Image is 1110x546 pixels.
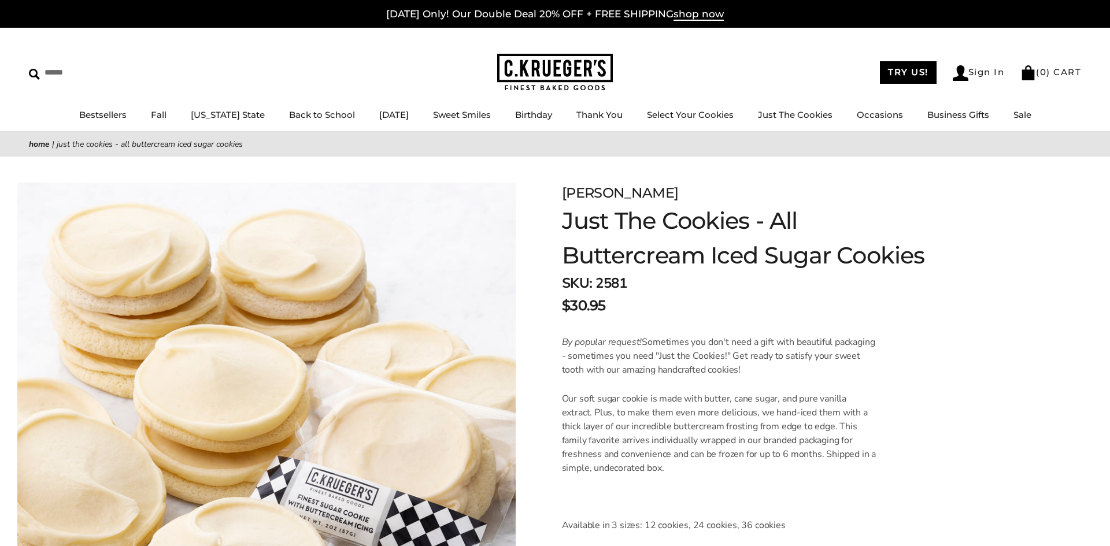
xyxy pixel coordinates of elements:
span: 2581 [595,274,627,292]
strong: SKU: [562,274,593,292]
img: Search [29,69,40,80]
a: (0) CART [1020,66,1081,77]
a: Sale [1013,109,1031,120]
em: By popular request! [562,336,642,348]
a: [US_STATE] State [191,109,265,120]
a: Back to School [289,109,355,120]
a: Occasions [857,109,903,120]
h1: Just The Cookies - All Buttercream Iced Sugar Cookies [562,203,931,273]
p: Sometimes you don't need a gift with beautiful packaging - sometimes you need "Just the Cookies!"... [562,335,878,377]
a: Home [29,139,50,150]
a: Birthday [515,109,552,120]
span: $30.95 [562,295,606,316]
input: Search [29,64,166,81]
a: Thank You [576,109,623,120]
img: C.KRUEGER'S [497,54,613,91]
a: Sign In [953,65,1005,81]
span: Just The Cookies - All Buttercream Iced Sugar Cookies [57,139,243,150]
span: shop now [674,8,724,21]
span: | [52,139,54,150]
a: TRY US! [880,61,937,84]
p: Our soft sugar cookie is made with butter, cane sugar, and pure vanilla extract. Plus, to make th... [562,392,878,475]
a: Just The Cookies [758,109,832,120]
a: Sweet Smiles [433,109,491,120]
a: [DATE] Only! Our Double Deal 20% OFF + FREE SHIPPINGshop now [386,8,724,21]
a: [DATE] [379,109,409,120]
a: Fall [151,109,166,120]
nav: breadcrumbs [29,138,1081,151]
span: 0 [1040,66,1047,77]
img: Account [953,65,968,81]
div: [PERSON_NAME] [562,183,931,203]
a: Select Your Cookies [647,109,734,120]
img: Bag [1020,65,1036,80]
a: Business Gifts [927,109,989,120]
a: Bestsellers [79,109,127,120]
p: Available in 3 sizes: 12 cookies, 24 cookies, 36 cookies [562,518,878,532]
